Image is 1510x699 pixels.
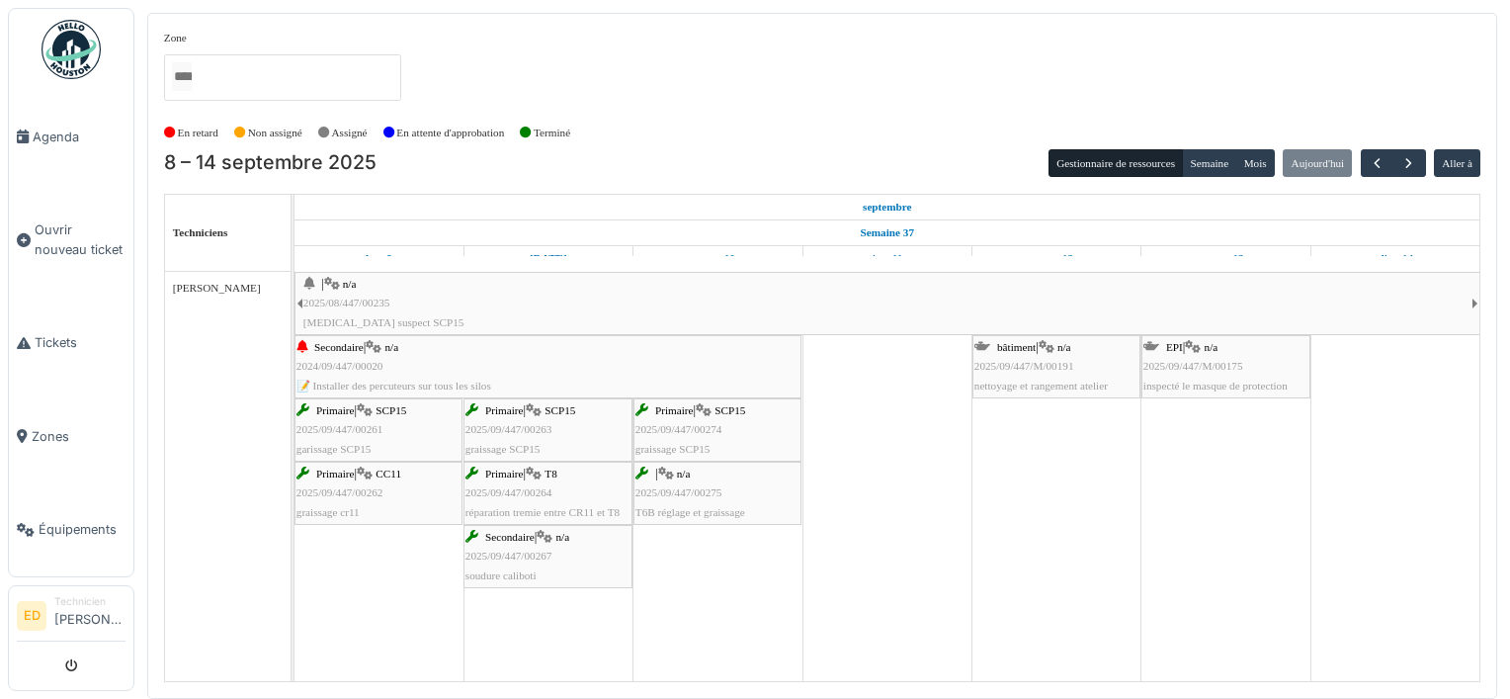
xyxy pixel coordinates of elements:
span: SCP15 [376,404,406,416]
span: SCP15 [545,404,575,416]
span: 2024/09/447/00020 [296,360,383,372]
span: SCP15 [714,404,745,416]
div: | [465,465,630,522]
span: n/a [677,468,691,480]
span: 2025/09/447/00261 [296,423,383,435]
span: réparation tremie entre CR11 et T8 [465,506,620,518]
a: ED Technicien[PERSON_NAME] [17,594,126,642]
span: Équipements [39,520,126,539]
label: Assigné [332,125,368,141]
a: Équipements [9,483,133,577]
span: 2025/09/447/00264 [465,486,552,498]
button: Mois [1235,149,1275,177]
label: Zone [164,30,187,46]
span: 2025/09/447/00274 [635,423,722,435]
img: Badge_color-CXgf-gQk.svg [42,20,101,79]
span: graissage SCP15 [635,443,711,455]
span: Techniciens [173,226,228,238]
a: 10 septembre 2025 [696,246,740,271]
span: graissage cr11 [296,506,360,518]
span: CC11 [376,468,401,480]
button: Semaine [1182,149,1236,177]
h2: 8 – 14 septembre 2025 [164,151,377,175]
label: Non assigné [248,125,302,141]
div: | [465,528,630,585]
div: | [1143,338,1308,395]
li: [PERSON_NAME] [54,594,126,637]
span: 2025/08/447/00235 [303,297,390,308]
a: Agenda [9,90,133,184]
span: 2025/09/447/00267 [465,550,552,562]
a: 11 septembre 2025 [867,246,907,271]
a: Tickets [9,296,133,390]
div: | [296,401,461,459]
span: 2025/09/447/M/00175 [1143,360,1243,372]
span: T6B réglage et graissage [635,506,745,518]
div: | [296,465,461,522]
label: En retard [178,125,218,141]
span: Secondaire [485,531,535,543]
span: Primaire [485,468,524,480]
a: 13 septembre 2025 [1204,246,1249,271]
a: 12 septembre 2025 [1035,246,1078,271]
span: soudure caliboti [465,569,537,581]
span: 2025/09/447/00262 [296,486,383,498]
span: 2025/09/447/00263 [465,423,552,435]
span: EPI [1166,341,1183,353]
span: Secondaire [314,341,364,353]
span: n/a [555,531,569,543]
a: Ouvrir nouveau ticket [9,184,133,297]
span: [MEDICAL_DATA] suspect SCP15 [303,316,464,328]
a: 8 septembre 2025 [361,246,397,271]
span: inspecté le masque de protection [1143,380,1288,392]
span: Zones [32,427,126,446]
span: Agenda [33,128,126,146]
a: 9 septembre 2025 [525,246,572,271]
span: n/a [1205,341,1218,353]
a: Zones [9,390,133,483]
span: 2025/09/447/00275 [635,486,722,498]
span: [PERSON_NAME] [173,282,261,294]
a: Semaine 37 [856,220,919,245]
div: | [465,401,630,459]
span: Primaire [316,468,355,480]
span: bâtiment [997,341,1036,353]
span: 2025/09/447/M/00191 [974,360,1074,372]
button: Aller à [1434,149,1480,177]
span: Tickets [35,333,126,352]
span: n/a [1057,341,1071,353]
input: Tous [172,62,192,91]
span: garissage SCP15 [296,443,372,455]
span: Primaire [655,404,694,416]
button: Précédent [1361,149,1393,178]
span: 📝 Installer des percuteurs sur tous les silos [296,380,491,392]
div: | [635,465,799,522]
div: Technicien [54,594,126,609]
button: Gestionnaire de ressources [1049,149,1183,177]
button: Aujourd'hui [1283,149,1352,177]
button: Suivant [1392,149,1425,178]
div: | [303,275,1471,332]
span: graissage SCP15 [465,443,541,455]
div: | [974,338,1138,395]
div: | [296,338,799,395]
a: 8 septembre 2025 [858,195,917,219]
div: | [635,401,799,459]
a: 14 septembre 2025 [1374,246,1418,271]
span: Primaire [485,404,524,416]
span: nettoyage et rangement atelier [974,380,1108,392]
span: Primaire [316,404,355,416]
label: Terminé [534,125,570,141]
label: En attente d'approbation [396,125,504,141]
li: ED [17,601,46,631]
span: n/a [343,278,357,290]
span: Ouvrir nouveau ticket [35,220,126,258]
span: n/a [384,341,398,353]
span: T8 [545,468,556,480]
